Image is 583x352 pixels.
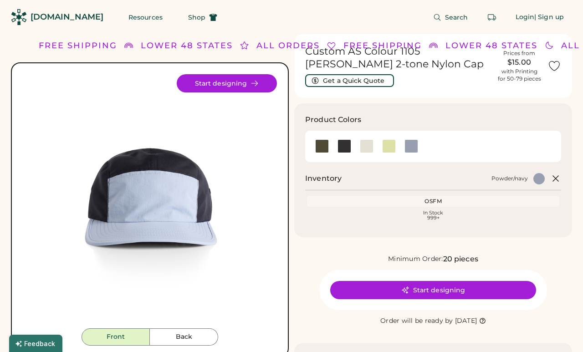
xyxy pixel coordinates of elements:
[305,74,394,87] button: Get a Quick Quote
[305,45,491,71] h1: Custom AS Colour 1105 [PERSON_NAME] 2-tone Nylon Cap
[496,57,542,68] div: $15.00
[455,316,477,326] div: [DATE]
[540,311,579,350] iframe: Front Chat
[422,8,479,26] button: Search
[31,11,103,23] div: [DOMAIN_NAME]
[188,14,205,20] span: Shop
[516,13,535,22] div: Login
[23,74,277,328] div: 1105 Style Image
[330,281,536,299] button: Start designing
[445,40,537,52] div: LOWER 48 STATES
[305,114,361,125] h3: Product Colors
[141,40,233,52] div: LOWER 48 STATES
[445,14,468,20] span: Search
[443,254,478,265] div: 20 pieces
[11,9,27,25] img: Rendered Logo - Screens
[305,173,342,184] h2: Inventory
[483,8,501,26] button: Retrieve an order
[309,198,557,205] div: OSFM
[23,74,277,328] img: 1105 - Powder/navy Front Image
[150,328,218,346] button: Back
[177,8,228,26] button: Shop
[39,40,117,52] div: FREE SHIPPING
[534,13,564,22] div: | Sign up
[503,50,535,57] div: Prices from
[309,210,557,220] div: In Stock 999+
[388,255,443,264] div: Minimum Order:
[491,175,528,182] div: Powder/navy
[82,328,150,346] button: Front
[380,316,453,326] div: Order will be ready by
[177,74,277,92] button: Start designing
[256,40,320,52] div: ALL ORDERS
[498,68,541,82] div: with Printing for 50-79 pieces
[118,8,174,26] button: Resources
[343,40,422,52] div: FREE SHIPPING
